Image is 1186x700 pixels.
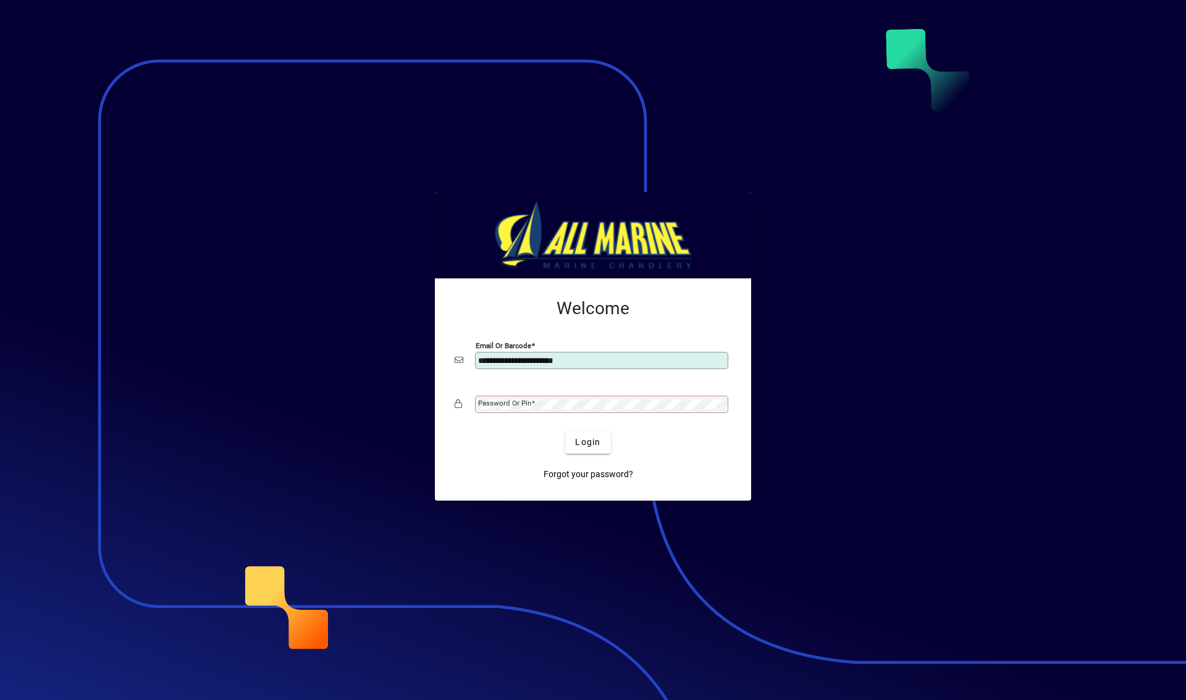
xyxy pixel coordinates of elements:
[539,464,638,486] a: Forgot your password?
[544,468,633,481] span: Forgot your password?
[476,341,531,349] mat-label: Email or Barcode
[575,436,600,449] span: Login
[565,431,610,454] button: Login
[455,298,731,319] h2: Welcome
[478,399,531,407] mat-label: Password or Pin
